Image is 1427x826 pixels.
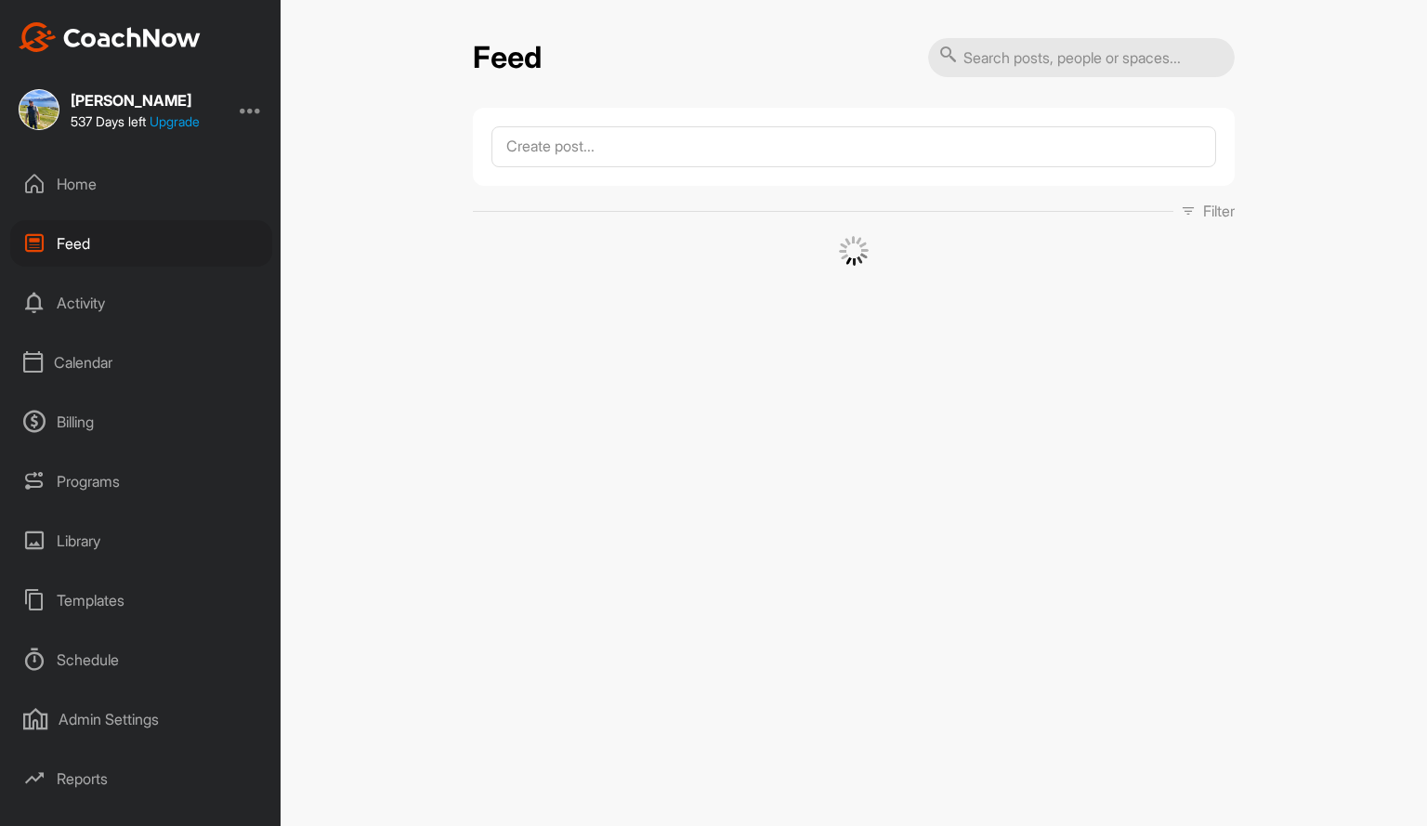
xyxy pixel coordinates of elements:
h2: Feed [473,40,542,76]
input: Search posts, people or spaces... [928,38,1235,77]
img: G6gVgL6ErOh57ABN0eRmCEwV0I4iEi4d8EwaPGI0tHgoAbU4EAHFLEQAh+QQFCgALACwIAA4AGAASAAAEbHDJSesaOCdk+8xg... [839,236,869,266]
div: Schedule [10,636,272,683]
span: 537 Days left [71,113,146,129]
div: Activity [10,280,272,326]
div: Library [10,518,272,564]
a: Upgrade [150,113,200,129]
div: Home [10,161,272,207]
img: square_b33d83ca01a2c93ab7749f9c8b1ed9b1.jpg [19,89,59,130]
div: Admin Settings [10,696,272,742]
div: Programs [10,458,272,505]
img: CoachNow [19,22,201,52]
div: Billing [10,399,272,445]
div: [PERSON_NAME] [71,93,200,108]
div: Calendar [10,339,272,386]
div: Feed [10,220,272,267]
div: Templates [10,577,272,623]
p: Filter [1203,200,1235,222]
div: Reports [10,755,272,802]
